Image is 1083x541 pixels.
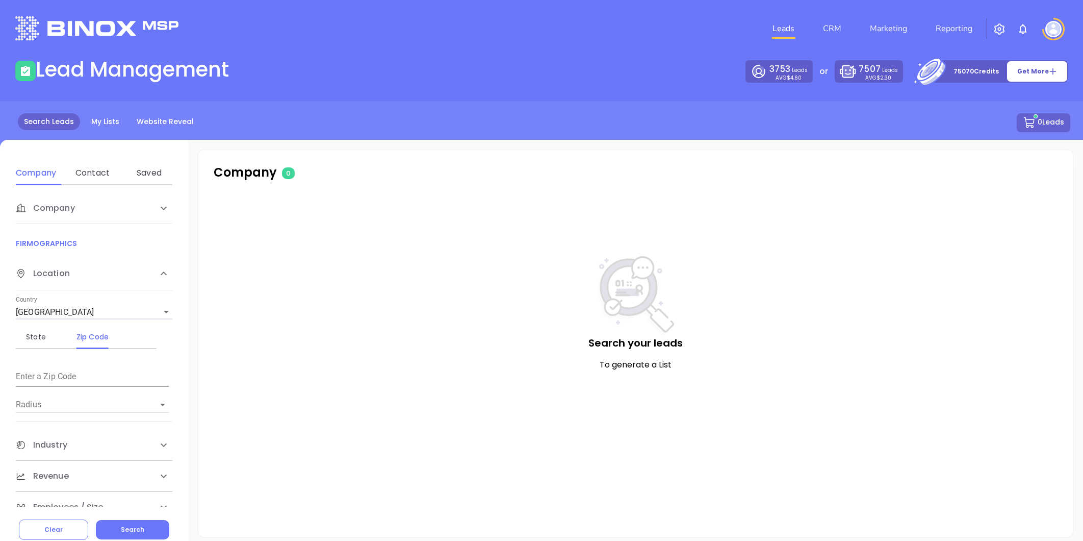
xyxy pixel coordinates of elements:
[1017,113,1070,132] button: 0Leads
[156,398,170,412] button: Open
[953,66,999,77] p: 75070 Credits
[876,74,891,82] span: $2.30
[1017,23,1029,35] img: iconNotification
[859,63,880,75] span: 7507
[16,257,172,290] div: Location
[36,57,229,82] h1: Lead Management
[769,63,790,75] span: 3753
[85,113,125,130] a: My Lists
[219,335,1052,351] p: Search your leads
[16,331,56,343] div: State
[16,439,67,451] span: Industry
[16,492,172,523] div: Employees / Size
[776,76,802,80] p: AVG
[819,18,845,39] a: CRM
[44,525,63,534] span: Clear
[768,18,798,39] a: Leads
[16,430,172,460] div: Industry
[865,76,891,80] p: AVG
[96,520,169,539] button: Search
[19,520,88,540] button: Clear
[787,74,802,82] span: $4.60
[214,163,477,182] p: Company
[16,267,70,280] span: Location
[993,23,1005,35] img: iconSetting
[1007,61,1068,82] button: Get More
[866,18,911,39] a: Marketing
[121,525,144,534] span: Search
[16,193,172,224] div: Company
[16,238,172,249] p: FIRMOGRAPHICS
[16,297,37,303] label: Country
[598,256,674,335] img: NoSearch
[1045,21,1062,37] img: user
[16,202,75,214] span: Company
[16,461,172,491] div: Revenue
[859,63,897,76] p: Leads
[769,63,808,76] p: Leads
[16,304,172,321] div: [GEOGRAPHIC_DATA]
[15,16,178,40] img: logo
[131,113,200,130] a: Website Reveal
[16,167,56,179] div: Company
[129,167,169,179] div: Saved
[16,470,69,482] span: Revenue
[282,167,295,179] span: 0
[18,113,80,130] a: Search Leads
[72,167,113,179] div: Contact
[219,359,1052,371] p: To generate a List
[72,331,113,343] div: Zip Code
[819,65,828,78] p: or
[16,501,104,513] span: Employees / Size
[932,18,976,39] a: Reporting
